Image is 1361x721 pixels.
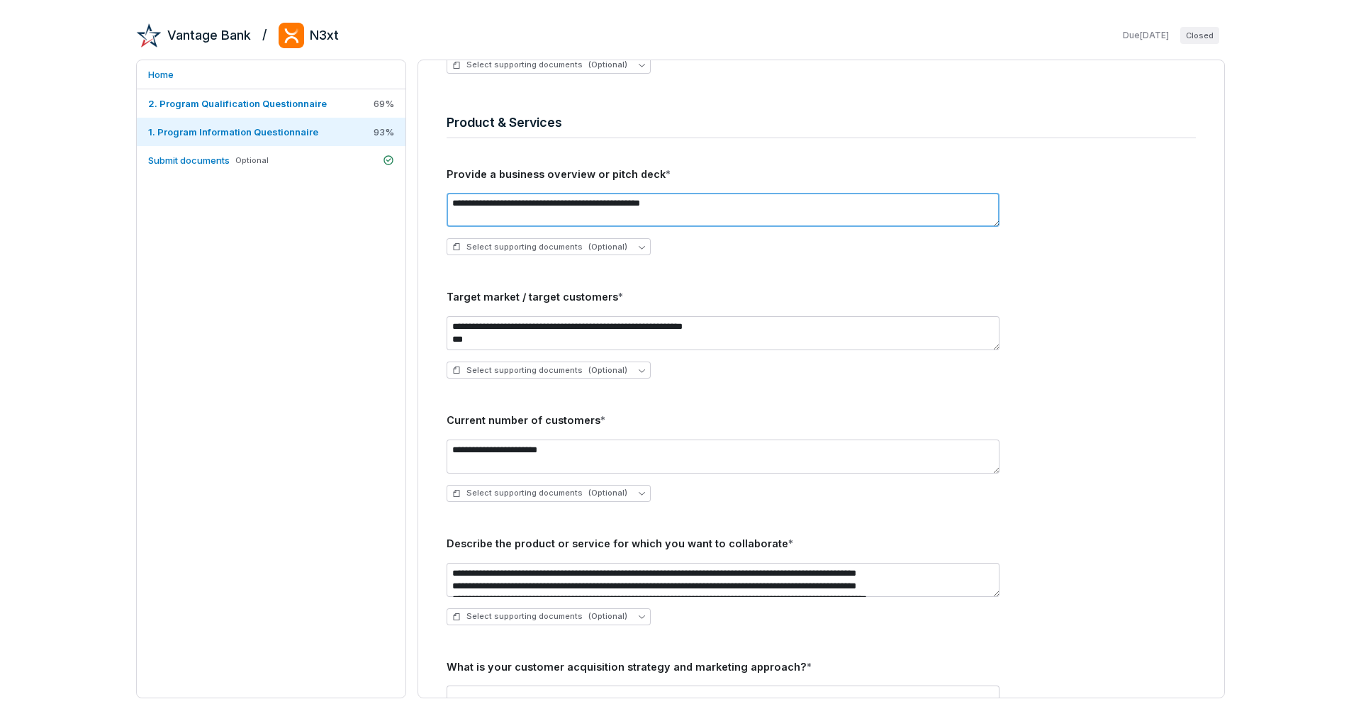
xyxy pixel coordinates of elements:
[588,60,627,70] span: (Optional)
[262,23,267,44] h2: /
[148,126,318,138] span: 1. Program Information Questionnaire
[588,365,627,376] span: (Optional)
[447,167,1196,182] div: Provide a business overview or pitch deck
[588,611,627,622] span: (Optional)
[137,89,405,118] a: 2. Program Qualification Questionnaire69%
[452,242,627,252] span: Select supporting documents
[1123,30,1169,41] span: Due [DATE]
[452,365,627,376] span: Select supporting documents
[452,611,627,622] span: Select supporting documents
[447,536,1196,552] div: Describe the product or service for which you want to collaborate
[447,413,1196,428] div: Current number of customers
[588,488,627,498] span: (Optional)
[374,125,394,138] span: 93 %
[1180,27,1219,44] span: Closed
[148,98,327,109] span: 2. Program Qualification Questionnaire
[235,155,269,166] span: Optional
[167,26,251,45] h2: Vantage Bank
[452,60,627,70] span: Select supporting documents
[148,155,230,166] span: Submit documents
[452,488,627,498] span: Select supporting documents
[588,242,627,252] span: (Optional)
[447,659,1196,675] div: What is your customer acquisition strategy and marketing approach?
[447,113,1196,132] h4: Product & Services
[137,60,405,89] a: Home
[447,289,1196,305] div: Target market / target customers
[310,26,339,45] h2: N3xt
[137,118,405,146] a: 1. Program Information Questionnaire93%
[374,97,394,110] span: 69 %
[137,146,405,174] a: Submit documentsOptional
